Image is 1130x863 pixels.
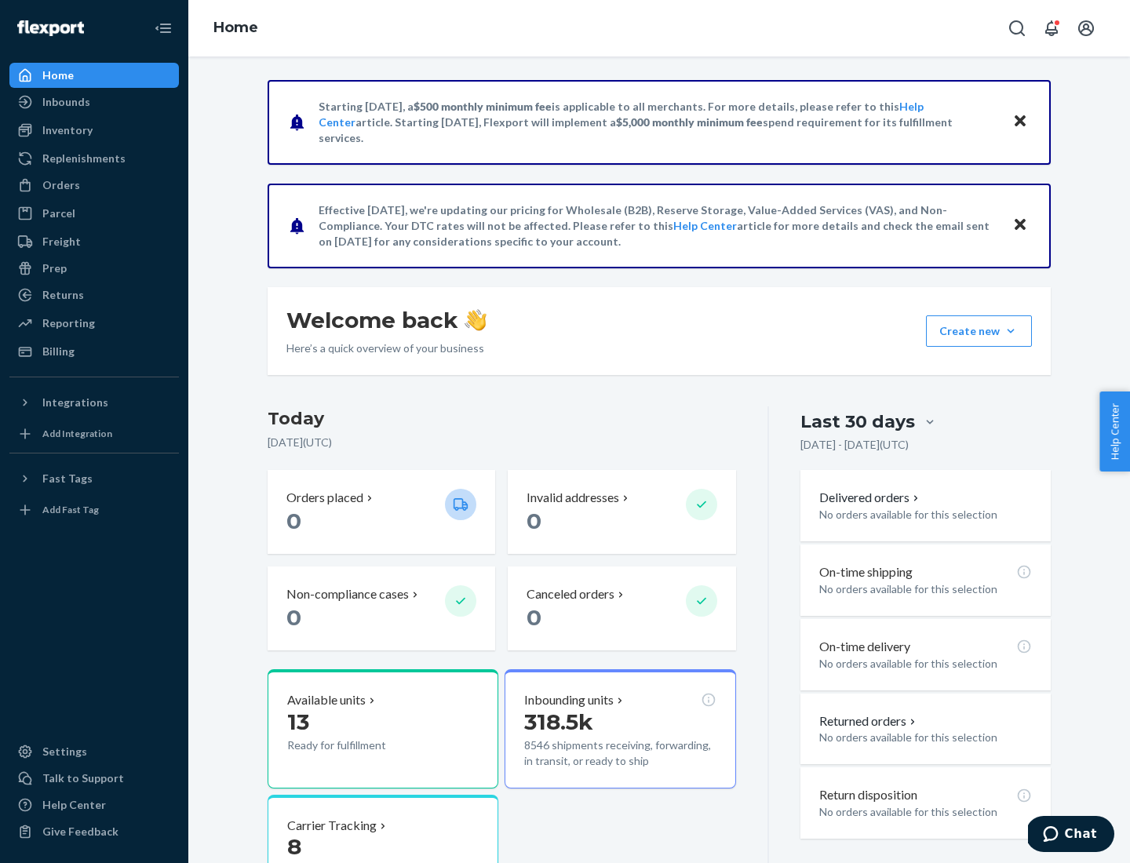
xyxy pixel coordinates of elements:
button: Close Navigation [148,13,179,44]
div: Inbounds [42,94,90,110]
p: Return disposition [819,786,917,804]
span: $5,000 monthly minimum fee [616,115,763,129]
img: Flexport logo [17,20,84,36]
button: Create new [926,315,1032,347]
span: 0 [527,508,541,534]
button: Help Center [1099,391,1130,472]
div: Integrations [42,395,108,410]
a: Orders [9,173,179,198]
a: Returns [9,282,179,308]
a: Prep [9,256,179,281]
p: On-time shipping [819,563,913,581]
button: Available units13Ready for fulfillment [268,669,498,788]
div: Talk to Support [42,770,124,786]
p: Inbounding units [524,691,614,709]
button: Orders placed 0 [268,470,495,554]
button: Canceled orders 0 [508,566,735,650]
p: Invalid addresses [527,489,619,507]
p: [DATE] - [DATE] ( UTC ) [800,437,909,453]
h1: Welcome back [286,306,487,334]
p: Orders placed [286,489,363,507]
button: Close [1010,111,1030,133]
p: Effective [DATE], we're updating our pricing for Wholesale (B2B), Reserve Storage, Value-Added Se... [319,202,997,249]
a: Add Fast Tag [9,497,179,523]
span: 0 [527,604,541,631]
p: No orders available for this selection [819,656,1032,672]
p: Carrier Tracking [287,817,377,835]
button: Delivered orders [819,489,922,507]
button: Non-compliance cases 0 [268,566,495,650]
p: 8546 shipments receiving, forwarding, in transit, or ready to ship [524,737,716,769]
p: No orders available for this selection [819,804,1032,820]
button: Open account menu [1070,13,1102,44]
button: Returned orders [819,712,919,730]
div: Reporting [42,315,95,331]
div: Add Integration [42,427,112,440]
button: Fast Tags [9,466,179,491]
a: Home [9,63,179,88]
a: Home [213,19,258,36]
h3: Today [268,406,736,431]
span: 8 [287,833,301,860]
button: Integrations [9,390,179,415]
p: No orders available for this selection [819,730,1032,745]
a: Billing [9,339,179,364]
div: Fast Tags [42,471,93,486]
a: Settings [9,739,179,764]
div: Freight [42,234,81,249]
a: Freight [9,229,179,254]
p: On-time delivery [819,638,910,656]
div: Returns [42,287,84,303]
div: Give Feedback [42,824,118,839]
p: Non-compliance cases [286,585,409,603]
div: Last 30 days [800,410,915,434]
span: 13 [287,708,309,735]
a: Reporting [9,311,179,336]
span: 318.5k [524,708,593,735]
a: Inbounds [9,89,179,115]
div: Parcel [42,206,75,221]
iframe: Opens a widget where you can chat to one of our agents [1028,816,1114,855]
a: Parcel [9,201,179,226]
div: Help Center [42,797,106,813]
button: Invalid addresses 0 [508,470,735,554]
a: Replenishments [9,146,179,171]
p: No orders available for this selection [819,507,1032,523]
div: Billing [42,344,75,359]
div: Inventory [42,122,93,138]
span: 0 [286,508,301,534]
div: Orders [42,177,80,193]
div: Home [42,67,74,83]
button: Open notifications [1036,13,1067,44]
div: Prep [42,260,67,276]
a: Add Integration [9,421,179,446]
a: Inventory [9,118,179,143]
img: hand-wave emoji [465,309,487,331]
p: No orders available for this selection [819,581,1032,597]
div: Replenishments [42,151,126,166]
button: Close [1010,214,1030,237]
a: Help Center [673,219,737,232]
p: Here’s a quick overview of your business [286,340,487,356]
span: 0 [286,604,301,631]
button: Give Feedback [9,819,179,844]
button: Inbounding units318.5k8546 shipments receiving, forwarding, in transit, or ready to ship [505,669,735,788]
p: Ready for fulfillment [287,737,432,753]
button: Open Search Box [1001,13,1033,44]
p: Available units [287,691,366,709]
span: $500 monthly minimum fee [414,100,552,113]
button: Talk to Support [9,766,179,791]
ol: breadcrumbs [201,5,271,51]
p: [DATE] ( UTC ) [268,435,736,450]
div: Settings [42,744,87,759]
div: Add Fast Tag [42,503,99,516]
p: Starting [DATE], a is applicable to all merchants. For more details, please refer to this article... [319,99,997,146]
a: Help Center [9,792,179,817]
p: Canceled orders [527,585,614,603]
